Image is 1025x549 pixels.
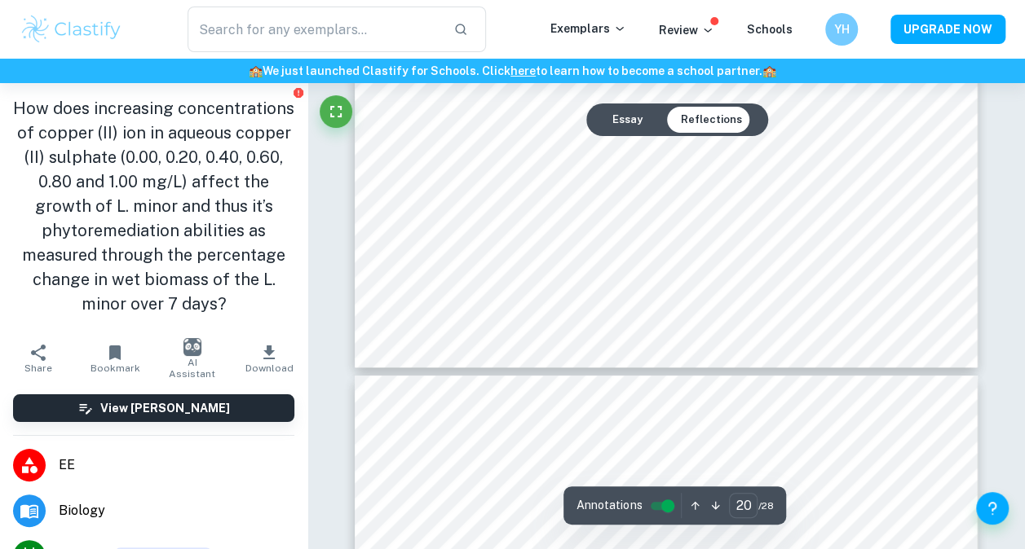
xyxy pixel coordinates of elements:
[320,95,352,128] button: Fullscreen
[164,357,221,380] span: AI Assistant
[599,107,656,133] button: Essay
[20,13,123,46] img: Clastify logo
[59,501,294,520] span: Biology
[758,498,773,513] span: / 28
[245,362,293,374] span: Download
[91,362,140,374] span: Bookmark
[183,338,201,356] img: AI Assistant
[13,394,294,422] button: View [PERSON_NAME]
[188,7,441,52] input: Search for any exemplars...
[659,21,714,39] p: Review
[3,62,1022,80] h6: We just launched Clastify for Schools. Click to learn how to become a school partner.
[825,13,858,46] button: YH
[668,107,755,133] button: Reflections
[510,64,536,77] a: here
[747,23,793,36] a: Schools
[59,455,294,475] span: EE
[890,15,1005,44] button: UPGRADE NOW
[976,492,1009,525] button: Help and Feedback
[249,64,263,77] span: 🏫
[292,86,304,99] button: Report issue
[154,336,231,381] button: AI Assistant
[77,336,153,381] button: Bookmark
[550,20,626,37] p: Exemplars
[100,399,230,417] h6: View [PERSON_NAME]
[577,497,642,514] span: Annotations
[762,64,776,77] span: 🏫
[833,20,851,38] h6: YH
[231,336,307,381] button: Download
[24,362,52,374] span: Share
[13,96,294,316] h1: How does increasing concentrations of copper (II) ion in aqueous copper (II) sulphate (0.00, 0.20...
